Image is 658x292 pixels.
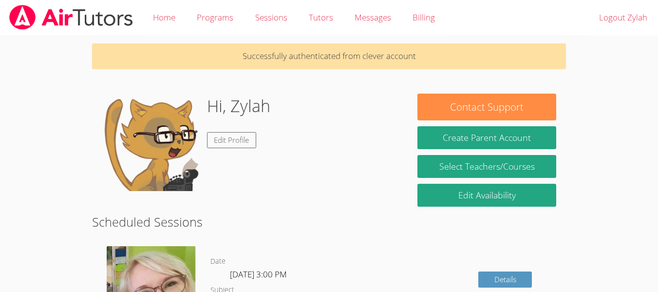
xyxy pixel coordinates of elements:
[417,94,556,120] button: Contact Support
[92,213,566,231] h2: Scheduled Sessions
[92,43,566,69] p: Successfully authenticated from clever account
[207,132,257,148] a: Edit Profile
[417,184,556,207] a: Edit Availability
[417,155,556,178] a: Select Teachers/Courses
[8,5,134,30] img: airtutors_banner-c4298cdbf04f3fff15de1276eac7730deb9818008684d7c2e4769d2f7ddbe033.png
[210,255,226,268] dt: Date
[102,94,199,191] img: default.png
[230,269,287,280] span: [DATE] 3:00 PM
[417,126,556,149] button: Create Parent Account
[207,94,270,118] h1: Hi, Zylah
[355,12,391,23] span: Messages
[478,272,532,288] a: Details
